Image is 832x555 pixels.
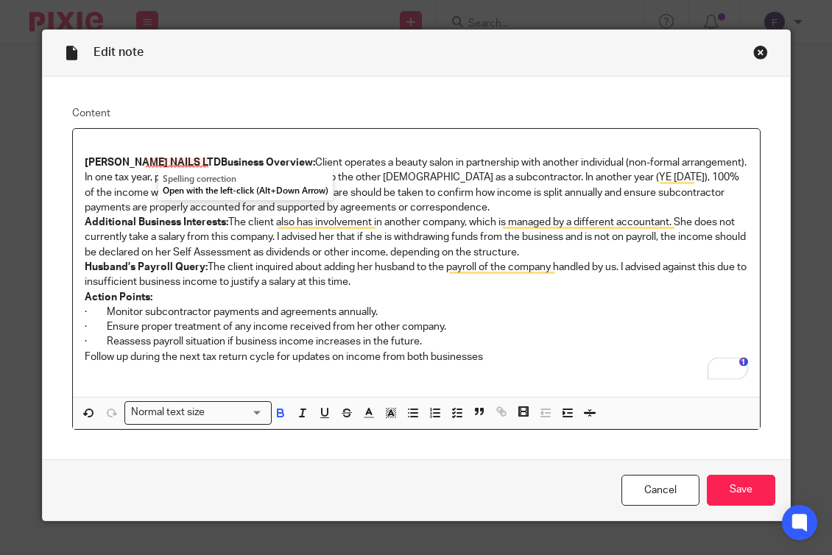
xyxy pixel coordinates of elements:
p: Client operates a beauty salon in partnership with another individual (non-formal arrangement). I... [85,141,748,215]
p: Follow up during the next tax return cycle for updates on income from both businesses [85,350,748,364]
span: Normal text size [128,405,208,420]
label: Content [72,106,761,121]
p: · Ensure proper treatment of any income received from her other company. [85,319,748,334]
input: Save [707,475,775,506]
strong: Action Points: [85,292,152,303]
div: Search for option [124,401,272,424]
strong: Additional Business Interests: [85,217,228,227]
input: Search for option [209,405,262,420]
div: Close this dialog window [753,45,768,60]
p: · Monitor subcontractor payments and agreements annually. [85,305,748,319]
strong: [PERSON_NAME] NAILS LTDBusiness Overview: [85,158,315,168]
a: Cancel [621,475,699,506]
span: Edit note [94,46,144,58]
strong: Husband’s Payroll Query: [85,262,208,272]
div: To enrich screen reader interactions, please activate Accessibility in Grammarly extension settings [73,129,760,397]
p: The client inquired about adding her husband to the payroll of the company handled by us. I advis... [85,260,748,290]
p: · Reassess payroll situation if business income increases in the future. [85,334,748,349]
p: The client also has involvement in another company, which is managed by a different accountant. S... [85,215,748,260]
